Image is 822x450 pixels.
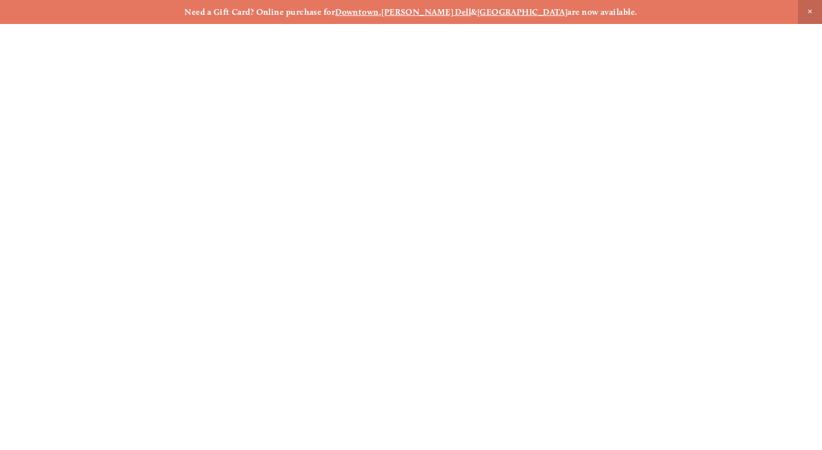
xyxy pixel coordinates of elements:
[477,7,568,17] a: [GEOGRAPHIC_DATA]
[381,7,471,17] a: [PERSON_NAME] Dell
[335,7,379,17] a: Downtown
[567,7,637,17] strong: are now available.
[184,7,335,17] strong: Need a Gift Card? Online purchase for
[379,7,381,17] strong: ,
[471,7,477,17] strong: &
